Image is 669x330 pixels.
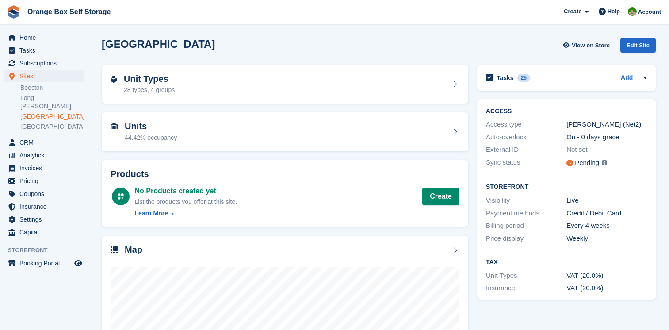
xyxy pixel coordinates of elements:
[19,57,73,69] span: Subscriptions
[638,8,661,16] span: Account
[497,74,514,82] h2: Tasks
[20,94,84,111] a: Long [PERSON_NAME]
[4,44,84,57] a: menu
[19,200,73,213] span: Insurance
[19,188,73,200] span: Coupons
[111,246,118,253] img: map-icn-33ee37083ee616e46c38cad1a60f524a97daa1e2b2c8c0bc3eb3415660979fc1.svg
[135,198,237,205] span: List the products you offer at this site.
[19,136,73,149] span: CRM
[4,200,84,213] a: menu
[4,213,84,226] a: menu
[4,31,84,44] a: menu
[102,38,215,50] h2: [GEOGRAPHIC_DATA]
[20,123,84,131] a: [GEOGRAPHIC_DATA]
[620,38,656,56] a: Edit Site
[422,188,459,205] a: Create
[486,132,566,142] div: Auto-overlock
[602,160,607,165] img: icon-info-grey-7440780725fd019a000dd9b08b2336e03edf1995a4989e88bcd33f0948082b44.svg
[566,132,647,142] div: On - 0 days grace
[19,44,73,57] span: Tasks
[135,209,237,218] a: Learn More
[621,73,633,83] a: Add
[517,74,530,82] div: 25
[135,209,168,218] div: Learn More
[24,4,115,19] a: Orange Box Self Storage
[486,221,566,231] div: Billing period
[19,149,73,161] span: Analytics
[20,84,84,92] a: Beeston
[572,41,610,50] span: View on Store
[135,186,237,196] div: No Products created yet
[7,5,20,19] img: stora-icon-8386f47178a22dfd0bd8f6a31ec36ba5ce8667c1dd55bd0f319d3a0aa187defe.svg
[117,193,124,200] img: custom-product-icn-white-7c27a13f52cf5f2f504a55ee73a895a1f82ff5669d69490e13668eaf7ade3bb5.svg
[8,246,88,255] span: Storefront
[566,145,647,155] div: Not set
[19,257,73,269] span: Booking Portal
[4,226,84,238] a: menu
[486,234,566,244] div: Price display
[111,123,118,129] img: unit-icn-7be61d7bf1b0ce9d3e12c5938cc71ed9869f7b940bace4675aadf7bd6d80202e.svg
[486,157,566,169] div: Sync status
[4,257,84,269] a: menu
[125,121,177,131] h2: Units
[4,70,84,82] a: menu
[566,283,647,293] div: VAT (20.0%)
[19,175,73,187] span: Pricing
[486,271,566,281] div: Unit Types
[19,162,73,174] span: Invoices
[566,234,647,244] div: Weekly
[486,119,566,130] div: Access type
[4,162,84,174] a: menu
[566,221,647,231] div: Every 4 weeks
[124,85,175,95] div: 28 types, 4 groups
[566,119,647,130] div: [PERSON_NAME] (Net2)
[4,175,84,187] a: menu
[566,208,647,219] div: Credit / Debit Card
[4,188,84,200] a: menu
[111,169,459,179] h2: Products
[125,133,177,142] div: 44.42% occupancy
[4,57,84,69] a: menu
[575,158,599,168] div: Pending
[124,74,175,84] h2: Unit Types
[102,112,468,151] a: Units 44.42% occupancy
[562,38,613,53] a: View on Store
[20,112,84,121] a: [GEOGRAPHIC_DATA]
[4,149,84,161] a: menu
[566,196,647,206] div: Live
[486,184,647,191] h2: Storefront
[628,7,637,16] img: Eric Smith
[486,259,647,266] h2: Tax
[102,65,468,104] a: Unit Types 28 types, 4 groups
[620,38,656,53] div: Edit Site
[566,271,647,281] div: VAT (20.0%)
[486,196,566,206] div: Visibility
[19,31,73,44] span: Home
[19,70,73,82] span: Sites
[564,7,581,16] span: Create
[4,136,84,149] a: menu
[19,226,73,238] span: Capital
[608,7,620,16] span: Help
[486,208,566,219] div: Payment methods
[19,213,73,226] span: Settings
[125,245,142,255] h2: Map
[486,108,647,115] h2: ACCESS
[111,76,117,83] img: unit-type-icn-2b2737a686de81e16bb02015468b77c625bbabd49415b5ef34ead5e3b44a266d.svg
[486,283,566,293] div: Insurance
[73,258,84,269] a: Preview store
[486,145,566,155] div: External ID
